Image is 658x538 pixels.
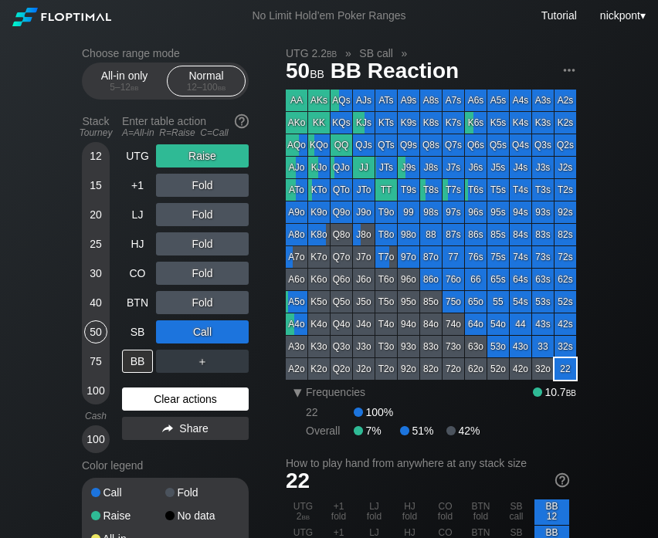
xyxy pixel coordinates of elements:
div: 72s [555,246,576,268]
div: 86s [465,224,487,245]
div: 73s [532,246,554,268]
div: 10.7 [533,386,576,398]
div: KJo [308,157,330,178]
div: Q2o [331,358,352,380]
div: 83s [532,224,554,245]
div: 22 [555,358,576,380]
div: Stack [76,109,116,144]
span: nickpont [600,9,640,22]
div: Fold [156,203,249,226]
div: A7s [443,90,464,111]
div: J5s [487,157,509,178]
div: K3s [532,112,554,134]
div: 5 – 12 [92,82,157,93]
div: A6o [286,269,307,290]
div: T7o [375,246,397,268]
div: 83o [420,336,442,357]
span: bb [218,82,226,93]
div: Fold [165,487,239,498]
div: JJ [353,157,375,178]
div: Clear actions [122,387,249,411]
div: 96o [398,269,419,290]
div: AKs [308,90,330,111]
div: Share [122,417,249,440]
div: Raise [91,510,165,521]
div: T3s [532,179,554,201]
div: No data [165,510,239,521]
h2: Choose range mode [82,47,249,59]
div: K7s [443,112,464,134]
div: 62s [555,269,576,290]
div: K7o [308,246,330,268]
div: SB [122,320,153,343]
div: KJs [353,112,375,134]
div: Q7s [443,134,464,156]
div: UTG 2 [286,499,321,525]
div: ATs [375,90,397,111]
div: K9o [308,201,330,223]
div: 40 [84,291,107,314]
div: T2o [375,358,397,380]
div: T9s [398,179,419,201]
div: ATo [286,179,307,201]
div: A3o [286,336,307,357]
div: Tourney [76,127,116,138]
div: 66 [465,269,487,290]
div: AA [286,90,307,111]
img: help.32db89a4.svg [233,113,250,130]
div: K2o [308,358,330,380]
div: 12 – 100 [174,82,239,93]
div: A4o [286,313,307,335]
div: 97s [443,201,464,223]
span: » [337,47,359,59]
div: +1 fold [321,499,356,525]
div: J4s [510,157,531,178]
div: JTo [353,179,375,201]
div: AJs [353,90,375,111]
div: 50 [84,320,107,343]
div: 97o [398,246,419,268]
div: KK [308,112,330,134]
div: K6s [465,112,487,134]
div: K5s [487,112,509,134]
div: 54s [510,291,531,313]
div: QJs [353,134,375,156]
div: KTs [375,112,397,134]
div: 53s [532,291,554,313]
div: LJ fold [357,499,392,525]
div: BB 12 [534,499,569,525]
div: T5s [487,179,509,201]
div: 63o [465,336,487,357]
div: 100% [354,406,393,418]
div: A=All-in R=Raise C=Call [122,127,249,138]
span: SB call [357,46,395,60]
div: CO fold [428,499,463,525]
div: Q8s [420,134,442,156]
img: Floptimal logo [12,8,111,26]
div: 32o [532,358,554,380]
div: Overall [306,425,354,437]
div: JTs [375,157,397,178]
div: 82s [555,224,576,245]
div: UTG [122,144,153,167]
div: 92o [398,358,419,380]
div: Fold [156,232,249,255]
div: A5o [286,291,307,313]
div: A9s [398,90,419,111]
div: T6s [465,179,487,201]
div: 84o [420,313,442,335]
div: 74s [510,246,531,268]
div: KTo [308,179,330,201]
div: Raise [156,144,249,167]
div: 95o [398,291,419,313]
span: bb [131,82,139,93]
div: 43o [510,336,531,357]
div: Color legend [82,453,249,478]
div: K8s [420,112,442,134]
div: A4s [510,90,531,111]
div: Q5s [487,134,509,156]
div: 63s [532,269,554,290]
div: A2s [555,90,576,111]
div: T8o [375,224,397,245]
div: 65o [465,291,487,313]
